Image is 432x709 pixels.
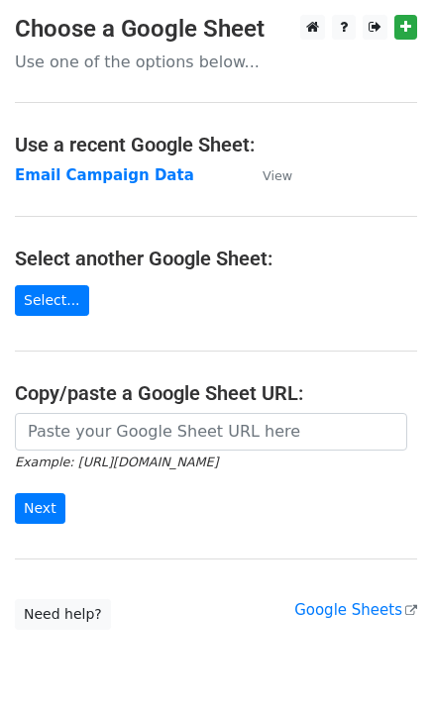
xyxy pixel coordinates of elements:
a: Need help? [15,599,111,630]
h4: Use a recent Google Sheet: [15,133,417,156]
small: View [263,168,292,183]
input: Next [15,493,65,524]
h4: Select another Google Sheet: [15,247,417,270]
input: Paste your Google Sheet URL here [15,413,407,451]
a: Google Sheets [294,601,417,619]
a: Select... [15,285,89,316]
p: Use one of the options below... [15,51,417,72]
small: Example: [URL][DOMAIN_NAME] [15,455,218,469]
a: Email Campaign Data [15,166,194,184]
h3: Choose a Google Sheet [15,15,417,44]
a: View [243,166,292,184]
h4: Copy/paste a Google Sheet URL: [15,381,417,405]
